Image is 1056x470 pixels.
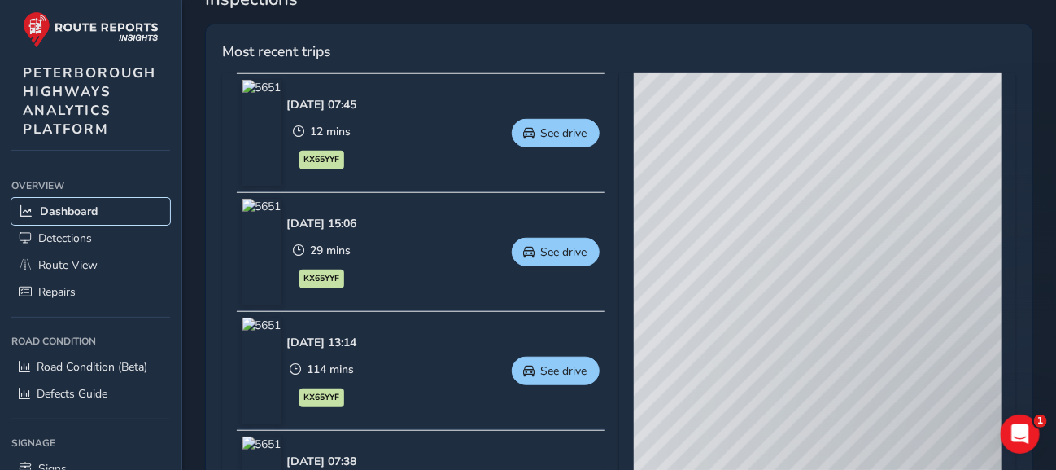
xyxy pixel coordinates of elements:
[1001,415,1040,454] iframe: Intercom live chat
[11,279,170,305] a: Repairs
[304,272,340,285] span: KX65YYF
[11,174,170,198] div: Overview
[11,431,170,455] div: Signage
[11,354,170,380] a: Road Condition (Beta)
[11,225,170,252] a: Detections
[38,284,76,300] span: Repairs
[222,41,330,62] span: Most recent trips
[242,199,281,305] img: 5651
[23,64,156,138] span: PETERBOROUGH HIGHWAYS ANALYTICS PLATFORM
[304,153,340,166] span: KX65YYF
[287,454,357,469] div: [DATE] 07:38
[310,124,351,139] span: 12 mins
[37,359,147,375] span: Road Condition (Beta)
[40,204,98,219] span: Dashboard
[287,216,357,231] div: [DATE] 15:06
[242,80,281,186] img: 5651
[37,386,107,402] span: Defects Guide
[23,11,159,48] img: rr logo
[512,119,600,147] button: See drive
[11,198,170,225] a: Dashboard
[304,391,340,404] span: KX65YYF
[541,125,587,141] span: See drive
[307,362,354,377] span: 114 mins
[11,252,170,279] a: Route View
[512,357,600,385] button: See drive
[11,380,170,407] a: Defects Guide
[38,231,92,246] span: Detections
[1034,415,1047,428] span: 1
[512,238,600,266] button: See drive
[541,363,587,379] span: See drive
[11,329,170,354] div: Road Condition
[541,244,587,260] span: See drive
[287,335,357,350] div: [DATE] 13:14
[38,257,98,273] span: Route View
[287,97,357,112] div: [DATE] 07:45
[310,243,351,258] span: 29 mins
[242,318,281,424] img: 5651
